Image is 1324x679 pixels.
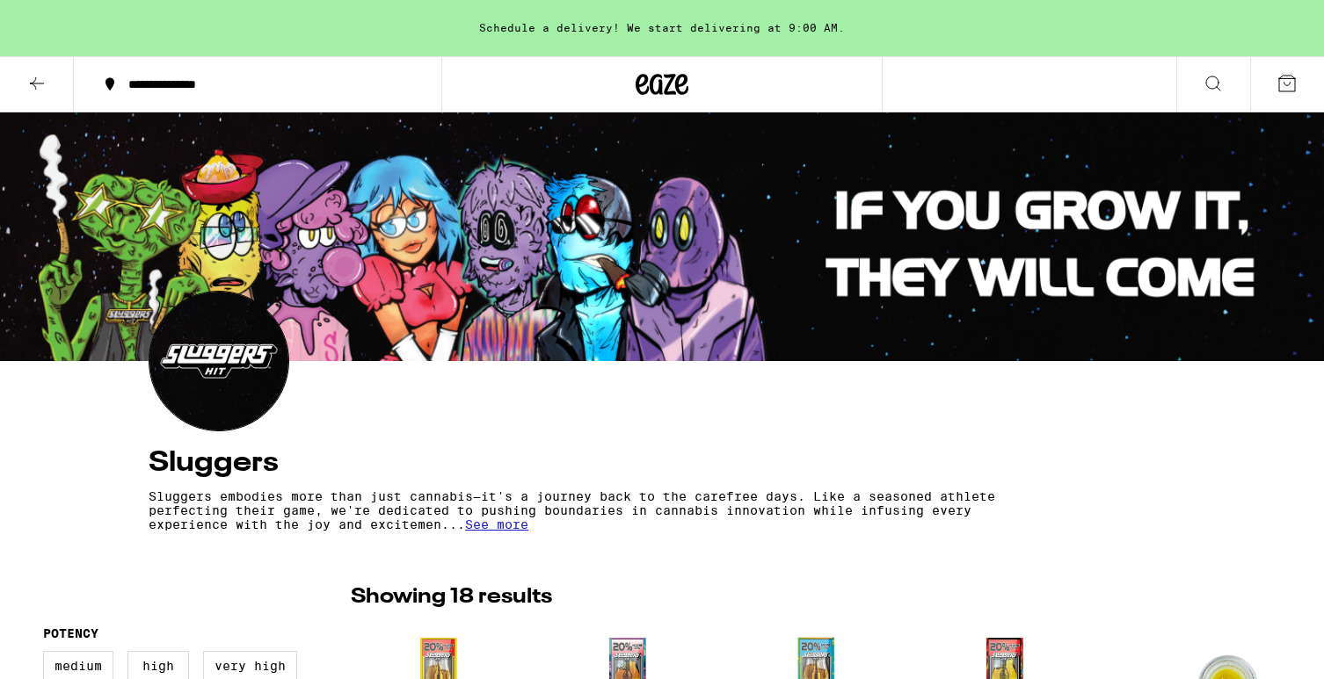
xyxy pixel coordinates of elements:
p: Showing 18 results [351,582,552,612]
h4: Sluggers [149,449,1175,477]
span: See more [465,517,528,531]
legend: Potency [43,626,98,640]
img: Sluggers logo [149,292,288,430]
p: Sluggers embodies more than just cannabis—it's a journey back to the carefree days. Like a season... [149,489,1021,531]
